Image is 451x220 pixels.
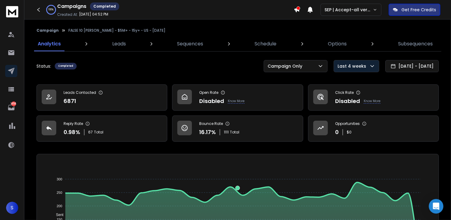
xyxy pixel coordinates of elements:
[57,12,78,17] p: Created At:
[228,99,245,104] p: Know More
[57,3,86,10] h1: Campaigns
[6,202,18,214] button: S
[172,84,303,111] a: Open RateDisabledKnow More
[64,90,96,95] p: Leads Contacted
[389,4,440,16] button: Get Free Credits
[429,199,443,214] div: Open Intercom Messenger
[64,128,80,137] p: 0.98 %
[5,101,17,114] a: 1454
[55,63,77,69] div: Completed
[68,28,165,33] p: FALSE 10 [PERSON_NAME] - $5M+ - 15y+ - US - [DATE]
[38,40,61,48] p: Analytics
[224,130,229,135] span: 1111
[64,97,76,105] p: 6871
[36,84,167,111] a: Leads Contacted6871
[57,204,62,208] tspan: 200
[79,12,108,17] p: [DATE] 04:52 PM
[199,97,224,105] p: Disabled
[255,40,276,48] p: Schedule
[6,6,18,17] img: logo
[394,37,436,51] a: Subsequences
[324,37,350,51] a: Options
[268,63,305,69] p: Campaign Only
[109,37,130,51] a: Leads
[88,130,93,135] span: 67
[251,37,280,51] a: Schedule
[49,8,54,12] p: 100 %
[174,37,207,51] a: Sequences
[51,213,64,217] span: Sent
[335,128,339,137] p: 0
[364,99,380,104] p: Know More
[308,115,439,142] a: Opportunities0$0
[347,130,352,135] p: $ 0
[335,121,360,126] p: Opportunities
[335,90,354,95] p: Click Rate
[401,7,436,13] p: Get Free Credits
[308,84,439,111] a: Click RateDisabledKnow More
[398,40,433,48] p: Subsequences
[64,121,83,126] p: Reply Rate
[94,130,103,135] span: Total
[199,90,218,95] p: Open Rate
[57,191,62,194] tspan: 250
[34,37,64,51] a: Analytics
[36,63,51,69] p: Status:
[112,40,126,48] p: Leads
[36,115,167,142] a: Reply Rate0.98%67Total
[385,60,439,72] button: [DATE] - [DATE]
[199,121,223,126] p: Bounce Rate
[328,40,347,48] p: Options
[338,63,369,69] p: Last 4 weeks
[324,7,373,13] p: SEP | Accept-all verifications
[57,177,62,181] tspan: 300
[90,2,119,10] div: Completed
[36,28,59,33] button: Campaign
[230,130,239,135] span: Total
[335,97,360,105] p: Disabled
[199,128,216,137] p: 16.17 %
[11,101,16,106] p: 1454
[172,115,303,142] a: Bounce Rate16.17%1111Total
[177,40,203,48] p: Sequences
